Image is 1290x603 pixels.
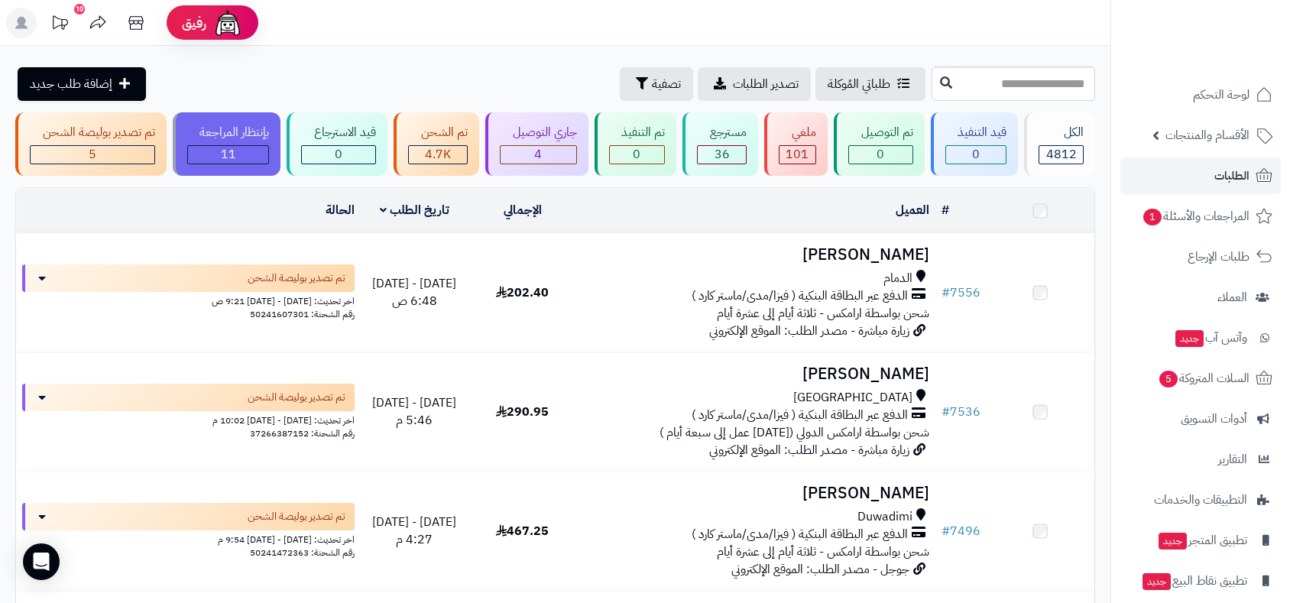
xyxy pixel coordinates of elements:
span: أدوات التسويق [1181,408,1247,430]
div: قيد الاسترجاع [301,124,376,141]
div: 4654 [409,146,467,164]
a: السلات المتروكة5 [1120,360,1281,397]
h3: [PERSON_NAME] [582,365,929,383]
span: 101 [786,145,809,164]
a: قيد الاسترجاع 0 [284,112,391,176]
a: # [942,201,949,219]
div: 11 [188,146,269,164]
a: إضافة طلب جديد [18,67,146,101]
span: المراجعات والأسئلة [1142,206,1249,227]
a: العميل [896,201,929,219]
div: 0 [946,146,1006,164]
a: تم تصدير بوليصة الشحن 5 [12,112,170,176]
span: 0 [972,145,980,164]
span: الطلبات [1214,165,1249,186]
div: 5 [31,146,154,164]
div: 10 [74,4,85,15]
button: تصفية [620,67,693,101]
span: 0 [877,145,884,164]
span: جديد [1143,573,1171,590]
a: تحديثات المنصة [41,8,79,42]
div: مسترجع [697,124,747,141]
span: الدفع عبر البطاقة البنكية ( فيزا/مدى/ماستر كارد ) [692,526,908,543]
span: 4 [534,145,542,164]
a: تطبيق المتجرجديد [1120,522,1281,559]
div: تم الشحن [408,124,468,141]
span: رقم الشحنة: 37266387152 [250,426,355,440]
span: 36 [715,145,730,164]
span: 467.25 [496,522,549,540]
div: 4 [501,146,576,164]
span: [GEOGRAPHIC_DATA] [793,389,912,407]
span: [DATE] - [DATE] 6:48 ص [372,274,456,310]
a: تم التوصيل 0 [831,112,928,176]
span: 202.40 [496,284,549,302]
span: العملاء [1217,287,1247,308]
span: تم تصدير بوليصة الشحن [248,390,345,405]
div: تم التنفيذ [609,124,666,141]
span: تصفية [652,75,681,93]
span: 5 [89,145,96,164]
a: بإنتظار المراجعة 11 [170,112,284,176]
span: 0 [335,145,342,164]
span: [DATE] - [DATE] 4:27 م [372,513,456,549]
div: اخر تحديث: [DATE] - [DATE] 9:54 م [22,530,355,546]
span: جوجل - مصدر الطلب: الموقع الإلكتروني [731,560,909,579]
span: شحن بواسطة ارامكس الدولي ([DATE] عمل إلى سبعة أيام ) [660,423,929,442]
span: رقم الشحنة: 50241472363 [250,546,355,559]
span: [DATE] - [DATE] 5:46 م [372,394,456,430]
a: #7536 [942,403,980,421]
span: تم تصدير بوليصة الشحن [248,271,345,286]
span: طلبات الإرجاع [1188,246,1249,267]
span: 5 [1159,371,1178,387]
a: #7496 [942,522,980,540]
span: تصدير الطلبات [733,75,799,93]
span: رفيق [182,14,206,32]
a: الكل4812 [1021,112,1098,176]
span: التقارير [1218,449,1247,470]
span: لوحة التحكم [1193,84,1249,105]
div: جاري التوصيل [500,124,577,141]
a: طلباتي المُوكلة [815,67,925,101]
div: 36 [698,146,746,164]
span: رقم الشحنة: 50241607301 [250,307,355,321]
div: Open Intercom Messenger [23,543,60,580]
div: تم التوصيل [848,124,913,141]
div: 0 [302,146,375,164]
div: 0 [849,146,912,164]
span: جديد [1159,533,1187,550]
a: ملغي 101 [761,112,831,176]
span: # [942,522,950,540]
a: العملاء [1120,279,1281,316]
img: ai-face.png [212,8,243,38]
span: طلباتي المُوكلة [828,75,890,93]
span: إضافة طلب جديد [30,75,112,93]
a: لوحة التحكم [1120,76,1281,113]
a: تصدير الطلبات [698,67,811,101]
span: # [942,284,950,302]
a: تاريخ الطلب [380,201,449,219]
span: تم تصدير بوليصة الشحن [248,509,345,524]
a: تطبيق نقاط البيعجديد [1120,562,1281,599]
h3: [PERSON_NAME] [582,485,929,502]
a: تم الشحن 4.7K [391,112,482,176]
span: 4812 [1046,145,1077,164]
h3: [PERSON_NAME] [582,246,929,264]
a: الحالة [326,201,355,219]
a: التطبيقات والخدمات [1120,481,1281,518]
a: وآتس آبجديد [1120,319,1281,356]
span: التطبيقات والخدمات [1154,489,1247,511]
span: الدفع عبر البطاقة البنكية ( فيزا/مدى/ماستر كارد ) [692,407,908,424]
div: الكل [1039,124,1084,141]
a: أدوات التسويق [1120,400,1281,437]
a: الإجمالي [504,201,542,219]
span: شحن بواسطة ارامكس - ثلاثة أيام إلى عشرة أيام [717,304,929,323]
span: 11 [221,145,236,164]
a: قيد التنفيذ 0 [928,112,1022,176]
a: تم التنفيذ 0 [592,112,680,176]
span: الأقسام والمنتجات [1165,125,1249,146]
a: مسترجع 36 [679,112,761,176]
span: شحن بواسطة ارامكس - ثلاثة أيام إلى عشرة أيام [717,543,929,561]
div: قيد التنفيذ [945,124,1007,141]
a: #7556 [942,284,980,302]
